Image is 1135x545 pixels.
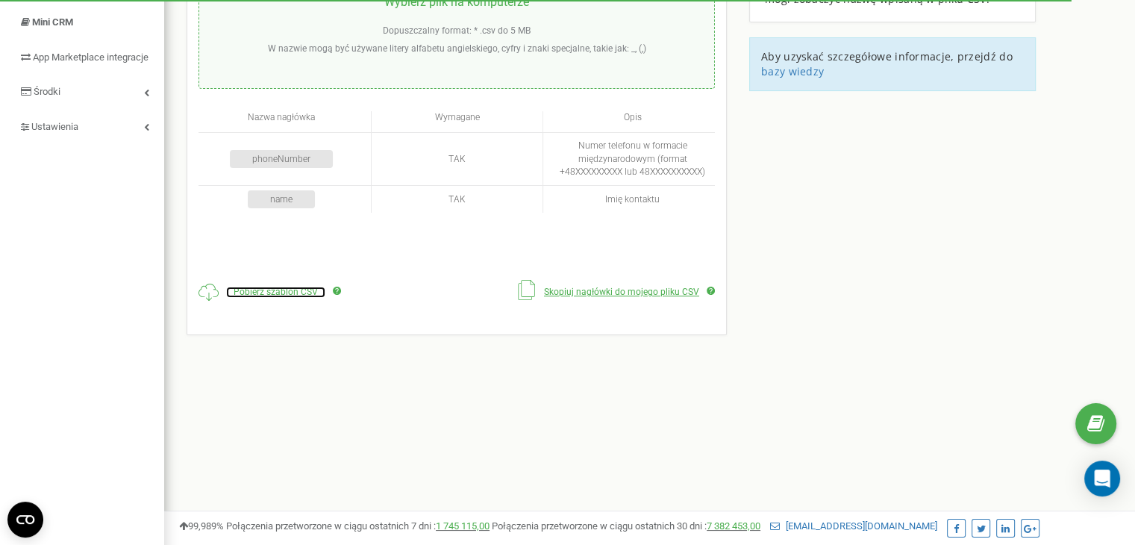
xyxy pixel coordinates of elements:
[434,112,479,122] span: Wymagane
[230,150,333,168] div: phoneNumber
[448,154,466,164] span: TAK
[31,121,78,132] span: Ustawienia
[436,520,490,532] a: 1 745 115,00
[234,287,318,297] span: Pobierz szablon CSV
[1084,461,1120,496] div: Open Intercom Messenger
[560,140,705,176] span: Numer telefonu w formacie międzynarodowym (format +48XXXXXXXXX lub 48XXXXXXXXXX)
[605,194,660,205] span: Imię kontaktu
[226,287,325,297] a: Pobierz szablon CSV
[544,287,699,297] span: Skopiuj nagłówki do mojego pliku CSV
[770,520,937,532] a: [EMAIL_ADDRESS][DOMAIN_NAME]
[32,16,73,28] span: Mini CRM
[33,52,148,63] span: App Marketplace integracje
[226,520,490,532] span: Połączenia przetworzone w ciągu ostatnich 7 dni :
[179,520,224,532] span: 99,989%
[248,190,315,208] div: name
[448,194,466,205] span: TAK
[707,520,760,532] a: 7 382 453,00
[624,112,642,122] span: Opis
[492,520,760,532] span: Połączenia przetworzone w ciągu ostatnich 30 dni :
[34,86,60,97] span: Środki
[761,49,1013,63] span: Aby uzyskać szczegółowe informacje, przejdź do
[248,112,315,122] span: Nazwa nagłówka
[7,502,43,538] button: Open CMP widget
[761,64,824,78] a: bazy wiedzy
